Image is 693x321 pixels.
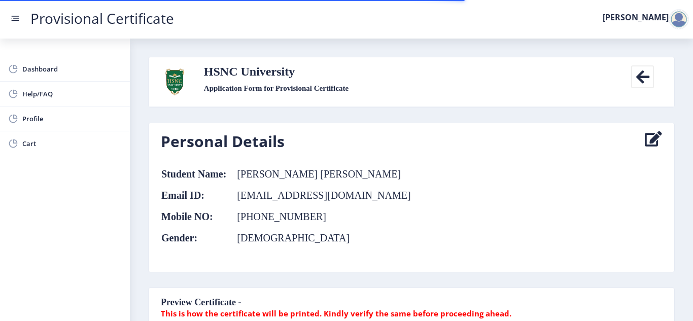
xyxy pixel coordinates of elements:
[227,232,411,243] td: [DEMOGRAPHIC_DATA]
[161,211,227,222] th: Mobile NO:
[22,137,122,150] span: Cart
[22,88,122,100] span: Help/FAQ
[204,82,349,94] label: Application Form for Provisional Certificate
[20,13,184,24] a: Provisional Certificate
[631,65,654,88] i: Back
[161,232,227,243] th: Gender:
[161,168,227,180] th: Student Name:
[161,308,511,318] b: This is how the certificate will be printed. Kindly verify the same before proceeding ahead.
[22,63,122,75] span: Dashboard
[22,113,122,125] span: Profile
[161,65,189,98] img: hsnc.png
[204,65,295,78] label: HSNC University
[227,211,411,222] td: [PHONE_NUMBER]
[227,190,411,201] td: [EMAIL_ADDRESS][DOMAIN_NAME]
[161,190,227,201] th: Email ID:
[227,168,411,180] td: [PERSON_NAME] [PERSON_NAME]
[161,131,285,152] h3: Personal Details
[603,13,669,21] label: [PERSON_NAME]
